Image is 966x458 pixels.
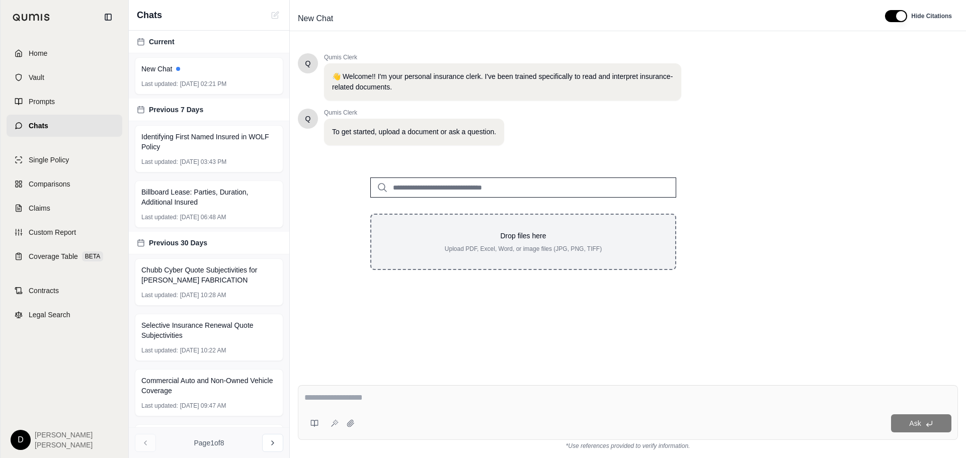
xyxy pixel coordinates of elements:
span: Contracts [29,286,59,296]
span: [DATE] 10:28 AM [180,291,226,299]
a: Claims [7,197,122,219]
a: Single Policy [7,149,122,171]
button: New Chat [269,9,281,21]
p: 👋 Welcome!! I'm your personal insurance clerk. I've been trained specifically to read and interpr... [332,71,673,93]
span: [DATE] 09:47 AM [180,402,226,410]
a: Coverage TableBETA [7,245,122,267]
span: Previous 30 Days [149,238,207,248]
span: [PERSON_NAME] [35,440,93,450]
span: Coverage Table [29,251,78,261]
button: Ask [891,414,951,432]
span: New Chat [294,11,337,27]
a: Legal Search [7,304,122,326]
span: Last updated: [141,346,178,354]
a: Contracts [7,280,122,302]
button: Collapse sidebar [100,9,116,25]
span: Chubb Cyber Quote Subjectivities for [PERSON_NAME] FABRICATION [141,265,277,285]
span: [DATE] 02:21 PM [180,80,226,88]
a: Home [7,42,122,64]
span: Home [29,48,47,58]
span: Qumis Clerk [324,53,681,61]
div: Edit Title [294,11,873,27]
span: Current [149,37,175,47]
span: Hello [305,114,311,124]
span: [PERSON_NAME] [35,430,93,440]
p: Drop files here [387,231,659,241]
a: Vault [7,66,122,88]
span: Qumis Clerk [324,109,504,117]
span: Last updated: [141,80,178,88]
a: Prompts [7,90,122,113]
span: Claims [29,203,50,213]
span: [DATE] 03:43 PM [180,158,226,166]
span: Last updated: [141,402,178,410]
span: Hello [305,58,311,68]
span: Selective Insurance Renewal Quote Subjectivities [141,320,277,340]
span: Identifying First Named Insured in WOLF Policy [141,132,277,152]
span: Last updated: [141,291,178,299]
span: Custom Report [29,227,76,237]
span: Commercial Auto and Non-Owned Vehicle Coverage [141,376,277,396]
a: Comparisons [7,173,122,195]
span: Billboard Lease: Parties, Duration, Additional Insured [141,187,277,207]
span: Chats [29,121,48,131]
span: New Chat [141,64,172,74]
span: Hide Citations [911,12,952,20]
span: Page 1 of 8 [194,438,224,448]
span: Legal Search [29,310,70,320]
a: Custom Report [7,221,122,243]
span: Chats [137,8,162,22]
p: Upload PDF, Excel, Word, or image files (JPG, PNG, TIFF) [387,245,659,253]
span: Last updated: [141,213,178,221]
span: BETA [82,251,103,261]
span: Last updated: [141,158,178,166]
span: Single Policy [29,155,69,165]
span: [DATE] 06:48 AM [180,213,226,221]
p: To get started, upload a document or ask a question. [332,127,496,137]
img: Qumis Logo [13,14,50,21]
span: Comparisons [29,179,70,189]
span: [DATE] 10:22 AM [180,346,226,354]
div: *Use references provided to verify information. [298,440,958,450]
span: Ask [909,419,921,427]
span: Prompts [29,97,55,107]
span: Vault [29,72,44,82]
a: Chats [7,115,122,137]
span: Previous 7 Days [149,105,203,115]
div: D [11,430,31,450]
